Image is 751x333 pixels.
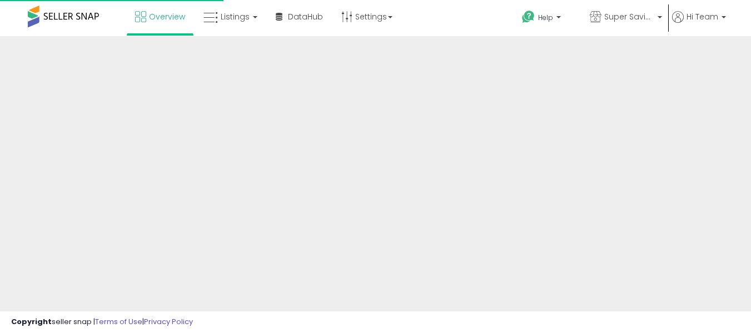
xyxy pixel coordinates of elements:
[687,11,718,22] span: Hi Team
[604,11,654,22] span: Super Savings Now (NEW)
[221,11,250,22] span: Listings
[11,316,52,327] strong: Copyright
[144,316,193,327] a: Privacy Policy
[149,11,185,22] span: Overview
[538,13,553,22] span: Help
[672,11,726,36] a: Hi Team
[521,10,535,24] i: Get Help
[11,317,193,327] div: seller snap | |
[513,2,580,36] a: Help
[288,11,323,22] span: DataHub
[95,316,142,327] a: Terms of Use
